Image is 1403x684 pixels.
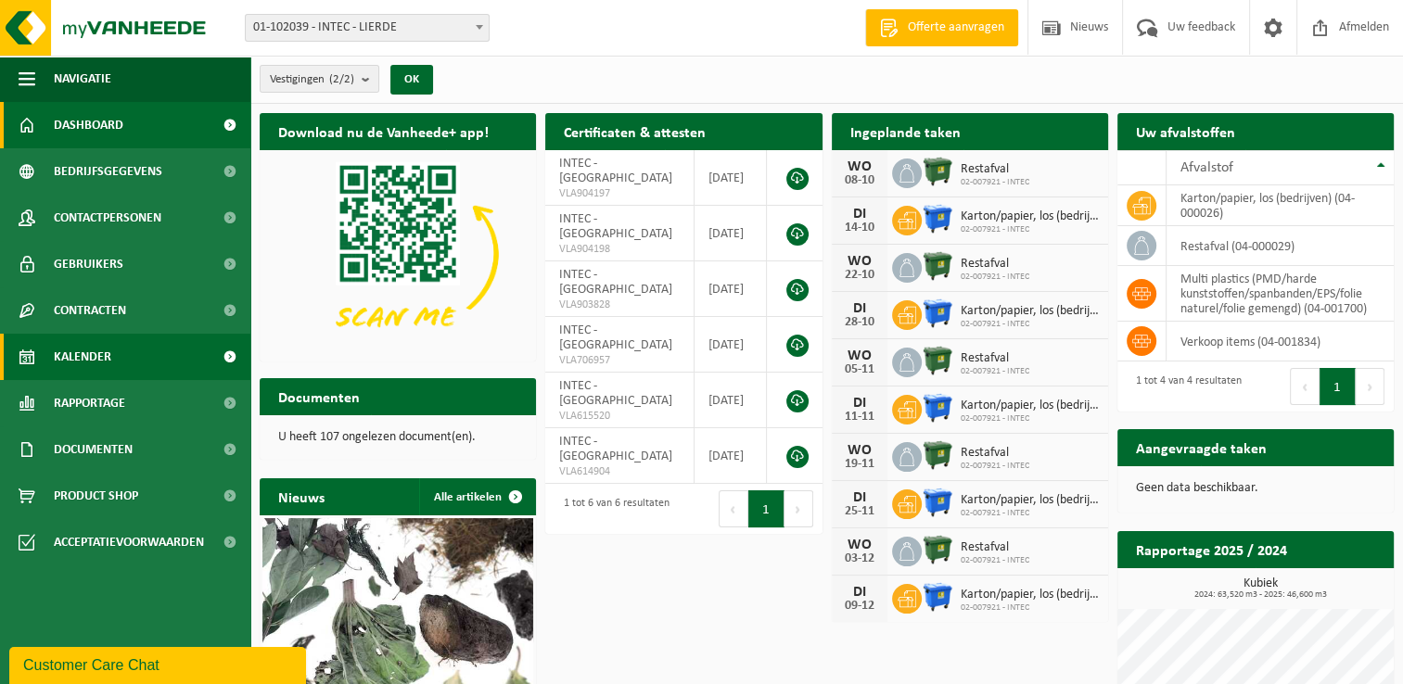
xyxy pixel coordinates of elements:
[961,319,1099,330] span: 02-007921 - INTEC
[54,241,123,287] span: Gebruikers
[922,487,953,518] img: WB-1100-HPE-BE-01
[841,505,878,518] div: 25-11
[54,56,111,102] span: Navigatie
[54,426,133,473] span: Documenten
[961,461,1029,472] span: 02-007921 - INTEC
[559,379,672,408] span: INTEC - [GEOGRAPHIC_DATA]
[260,378,378,414] h2: Documenten
[555,488,670,529] div: 1 tot 6 van 6 resultaten
[961,304,1099,319] span: Karton/papier, los (bedrijven)
[1167,266,1394,322] td: multi plastics (PMD/harde kunststoffen/spanbanden/EPS/folie naturel/folie gemengd) (04-001700)
[559,409,679,424] span: VLA615520
[961,540,1029,555] span: Restafval
[559,464,679,479] span: VLA614904
[419,478,534,515] a: Alle artikelen
[278,431,517,444] p: U heeft 107 ongelezen document(en).
[260,478,343,514] h2: Nieuws
[961,588,1099,602] span: Karton/papier, los (bedrijven)
[961,162,1029,177] span: Restafval
[841,269,878,282] div: 22-10
[961,446,1029,461] span: Restafval
[559,353,679,368] span: VLA706957
[961,209,1099,224] span: Karton/papier, los (bedrijven)
[841,443,878,458] div: WO
[390,65,433,95] button: OK
[841,538,878,552] div: WO
[719,490,748,527] button: Previous
[961,366,1029,377] span: 02-007921 - INTEC
[1167,322,1394,361] td: verkoop items (04-001834)
[841,254,878,269] div: WO
[559,298,679,312] span: VLA903828
[695,428,768,484] td: [DATE]
[841,585,878,600] div: DI
[1127,366,1242,407] div: 1 tot 4 van 4 resultaten
[922,581,953,613] img: WB-1100-HPE-BE-01
[922,156,953,187] img: WB-1100-HPE-GN-01
[54,195,161,241] span: Contactpersonen
[54,473,138,519] span: Product Shop
[545,113,724,149] h2: Certificaten & attesten
[260,150,536,358] img: Download de VHEPlus App
[922,298,953,329] img: WB-1100-HPE-BE-01
[54,334,111,380] span: Kalender
[961,493,1099,508] span: Karton/papier, los (bedrijven)
[841,396,878,411] div: DI
[841,301,878,316] div: DI
[260,113,507,149] h2: Download nu de Vanheede+ app!
[961,351,1029,366] span: Restafval
[1356,368,1384,405] button: Next
[922,534,953,565] img: WB-1100-HPE-GN-01
[961,508,1099,519] span: 02-007921 - INTEC
[784,490,813,527] button: Next
[841,363,878,376] div: 05-11
[54,380,125,426] span: Rapportage
[961,272,1029,283] span: 02-007921 - INTEC
[922,203,953,234] img: WB-1100-HPE-BE-01
[1290,368,1320,405] button: Previous
[1117,429,1285,465] h2: Aangevraagde taken
[841,207,878,222] div: DI
[841,159,878,174] div: WO
[841,222,878,234] div: 14-10
[559,323,672,352] span: INTEC - [GEOGRAPHIC_DATA]
[695,150,768,206] td: [DATE]
[54,102,123,148] span: Dashboard
[1117,531,1306,567] h2: Rapportage 2025 / 2024
[841,316,878,329] div: 28-10
[559,435,672,463] span: INTEC - [GEOGRAPHIC_DATA]
[841,552,878,565] div: 03-12
[961,399,1099,413] span: Karton/papier, los (bedrijven)
[841,411,878,424] div: 11-11
[922,250,953,282] img: WB-1100-HPE-GN-01
[841,600,878,613] div: 09-12
[961,177,1029,188] span: 02-007921 - INTEC
[748,490,784,527] button: 1
[559,268,672,297] span: INTEC - [GEOGRAPHIC_DATA]
[559,242,679,257] span: VLA904198
[1320,368,1356,405] button: 1
[695,206,768,261] td: [DATE]
[54,148,162,195] span: Bedrijfsgegevens
[559,186,679,201] span: VLA904197
[270,66,354,94] span: Vestigingen
[1167,185,1394,226] td: karton/papier, los (bedrijven) (04-000026)
[922,392,953,424] img: WB-1100-HPE-BE-01
[922,345,953,376] img: WB-1100-HPE-GN-01
[54,287,126,334] span: Contracten
[1117,113,1254,149] h2: Uw afvalstoffen
[245,14,490,42] span: 01-102039 - INTEC - LIERDE
[1136,482,1375,495] p: Geen data beschikbaar.
[832,113,979,149] h2: Ingeplande taken
[841,174,878,187] div: 08-10
[841,490,878,505] div: DI
[922,439,953,471] img: WB-1100-HPE-GN-01
[695,317,768,373] td: [DATE]
[1167,226,1394,266] td: restafval (04-000029)
[961,413,1099,424] span: 02-007921 - INTEC
[695,261,768,317] td: [DATE]
[559,157,672,185] span: INTEC - [GEOGRAPHIC_DATA]
[54,519,204,565] span: Acceptatievoorwaarden
[865,9,1018,46] a: Offerte aanvragen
